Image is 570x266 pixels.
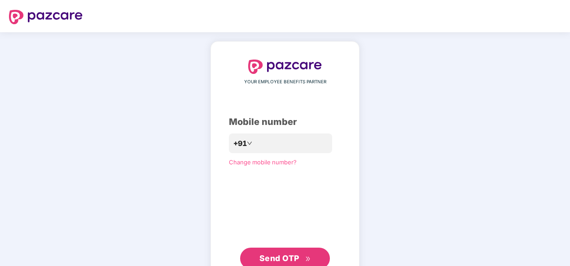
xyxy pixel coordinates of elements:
span: down [247,141,252,146]
img: logo [248,60,322,74]
a: Change mobile number? [229,159,297,166]
span: double-right [305,256,311,262]
span: YOUR EMPLOYEE BENEFITS PARTNER [244,78,326,86]
span: Send OTP [259,253,299,263]
div: Mobile number [229,115,341,129]
span: +91 [233,138,247,149]
img: logo [9,10,83,24]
